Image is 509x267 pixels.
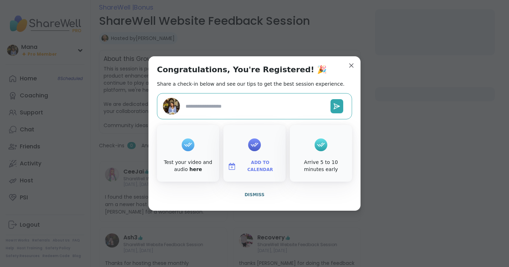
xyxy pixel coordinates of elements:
[157,187,352,202] button: Dismiss
[158,159,218,173] div: Test your video and audio
[245,192,264,197] span: Dismiss
[157,65,327,75] h1: Congratulations, You're Registered! 🎉
[239,159,281,173] span: Add to Calendar
[291,159,351,173] div: Arrive 5 to 10 minutes early
[225,159,284,174] button: Add to Calendar
[189,166,202,172] a: here
[157,80,345,87] h2: Share a check-in below and see our tips to get the best session experience.
[228,162,236,171] img: ShareWell Logomark
[163,98,180,115] img: Mana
